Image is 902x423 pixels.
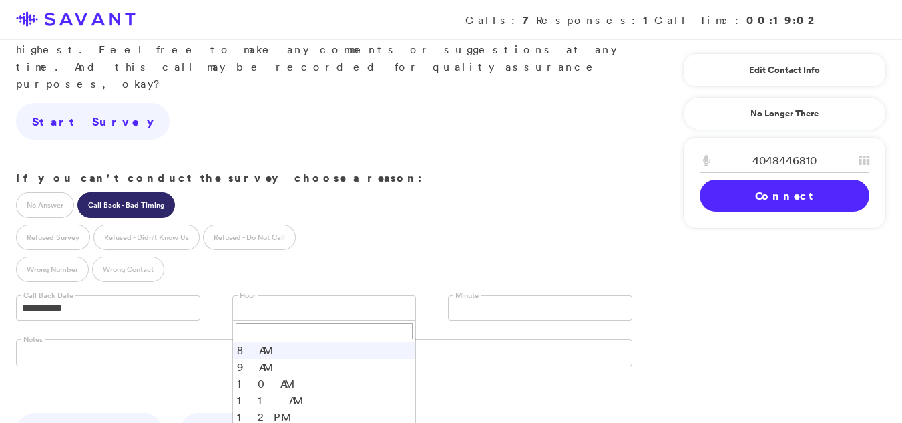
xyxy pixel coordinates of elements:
[683,97,886,130] a: No Longer There
[233,359,416,376] li: 9 AM
[16,103,170,140] a: Start Survey
[21,291,75,301] label: Call Back Date
[203,225,296,250] label: Refused - Do Not Call
[233,392,416,409] li: 11 AM
[453,291,481,301] label: Minute
[238,291,258,301] label: Hour
[16,192,74,218] label: No Answer
[643,13,654,27] strong: 1
[21,335,45,345] label: Notes
[700,59,869,81] a: Edit Contact Info
[16,225,90,250] label: Refused Survey
[92,257,164,282] label: Wrong Contact
[16,170,422,185] strong: If you can't conduct the survey choose a reason:
[746,13,819,27] strong: 00:19:02
[700,180,869,212] a: Connect
[93,225,200,250] label: Refused - Didn't Know Us
[77,192,175,218] label: Call Back - Bad Timing
[233,342,416,359] li: 8 AM
[233,376,416,392] li: 10 AM
[16,257,89,282] label: Wrong Number
[523,13,536,27] strong: 7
